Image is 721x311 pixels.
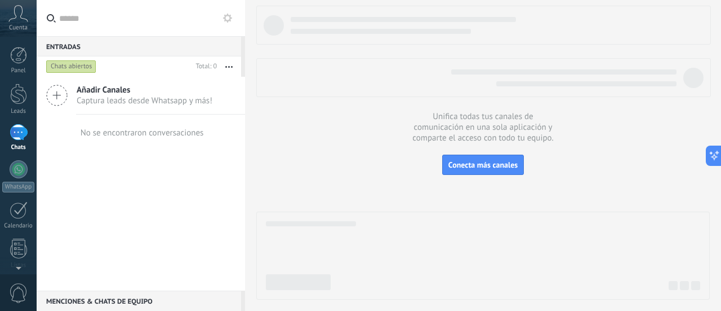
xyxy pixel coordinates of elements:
[9,24,28,32] span: Cuenta
[448,160,518,170] span: Conecta más canales
[81,128,204,138] div: No se encontraron conversaciones
[37,36,241,56] div: Entradas
[37,291,241,311] div: Menciones & Chats de equipo
[46,60,96,73] div: Chats abiertos
[77,95,212,106] span: Captura leads desde Whatsapp y más!
[2,144,35,151] div: Chats
[2,182,34,192] div: WhatsApp
[2,222,35,230] div: Calendario
[192,61,217,72] div: Total: 0
[77,85,212,95] span: Añadir Canales
[442,155,524,175] button: Conecta más canales
[2,108,35,115] div: Leads
[217,56,241,77] button: Más
[2,67,35,75] div: Panel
